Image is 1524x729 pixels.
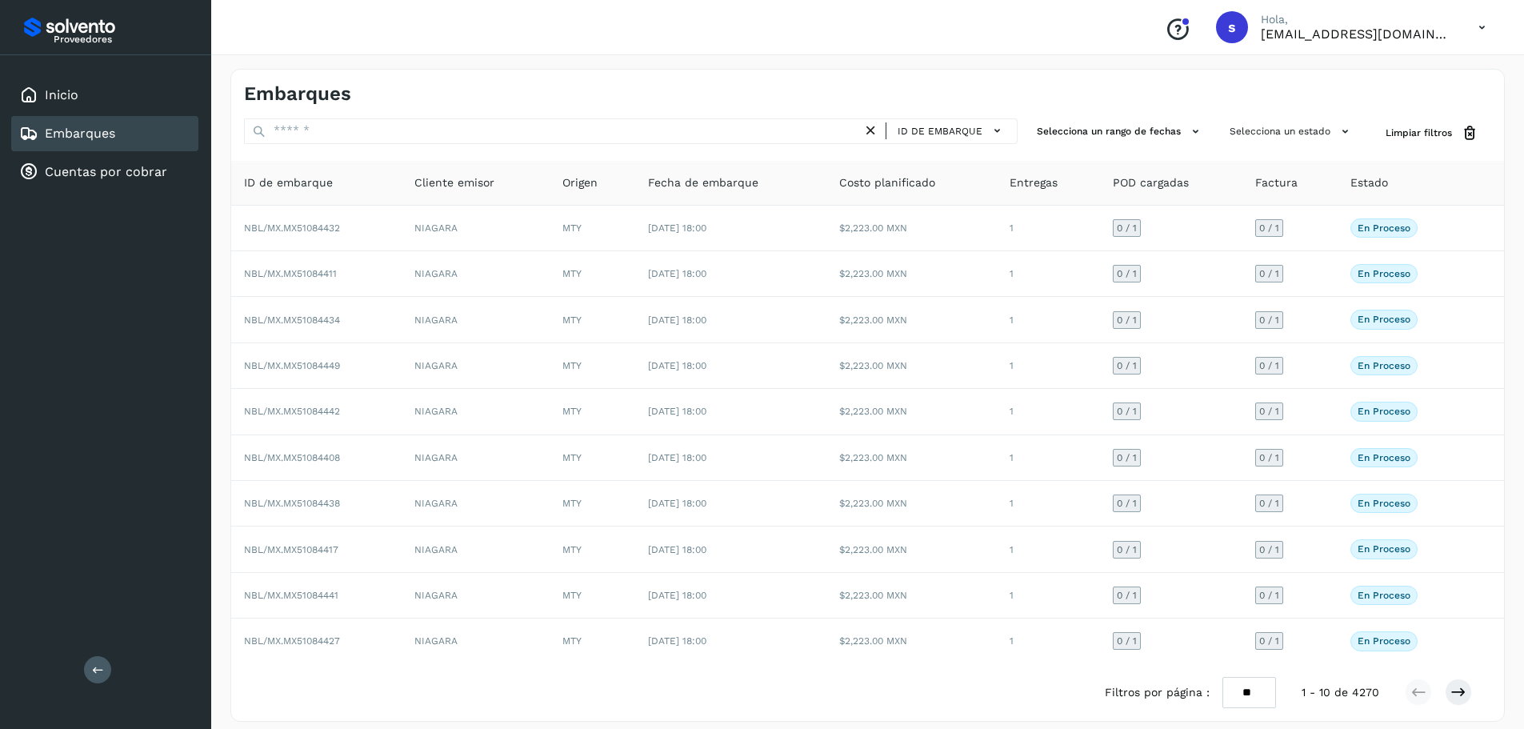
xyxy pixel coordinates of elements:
[1117,545,1137,555] span: 0 / 1
[244,268,337,279] span: NBL/MX.MX51084411
[244,174,333,191] span: ID de embarque
[826,251,997,297] td: $2,223.00 MXN
[402,297,550,342] td: NIAGARA
[1117,636,1137,646] span: 0 / 1
[1105,684,1210,701] span: Filtros por página :
[997,389,1100,435] td: 1
[648,268,706,279] span: [DATE] 18:00
[1358,452,1410,463] p: En proceso
[1358,406,1410,417] p: En proceso
[1358,543,1410,555] p: En proceso
[1358,222,1410,234] p: En proceso
[1259,591,1279,600] span: 0 / 1
[1259,315,1279,325] span: 0 / 1
[414,174,494,191] span: Cliente emisor
[244,406,340,417] span: NBL/MX.MX51084442
[826,206,997,251] td: $2,223.00 MXN
[550,619,635,663] td: MTY
[1261,13,1453,26] p: Hola,
[1373,118,1491,148] button: Limpiar filtros
[1259,361,1279,371] span: 0 / 1
[550,297,635,342] td: MTY
[11,116,198,151] div: Embarques
[1223,118,1360,145] button: Selecciona un estado
[402,527,550,572] td: NIAGARA
[550,251,635,297] td: MTY
[997,573,1100,619] td: 1
[45,126,115,141] a: Embarques
[1255,174,1298,191] span: Factura
[11,154,198,190] div: Cuentas por cobrar
[648,498,706,509] span: [DATE] 18:00
[244,635,340,647] span: NBL/MX.MX51084427
[1358,360,1410,371] p: En proceso
[1386,126,1452,140] span: Limpiar filtros
[826,619,997,663] td: $2,223.00 MXN
[402,481,550,527] td: NIAGARA
[550,435,635,481] td: MTY
[402,389,550,435] td: NIAGARA
[1117,315,1137,325] span: 0 / 1
[45,87,78,102] a: Inicio
[244,590,338,601] span: NBL/MX.MX51084441
[1259,223,1279,233] span: 0 / 1
[550,389,635,435] td: MTY
[1259,545,1279,555] span: 0 / 1
[1302,684,1379,701] span: 1 - 10 de 4270
[1117,407,1137,416] span: 0 / 1
[997,619,1100,663] td: 1
[1117,499,1137,508] span: 0 / 1
[550,527,635,572] td: MTY
[1358,635,1410,647] p: En proceso
[648,544,706,555] span: [DATE] 18:00
[1030,118,1210,145] button: Selecciona un rango de fechas
[402,206,550,251] td: NIAGARA
[11,78,198,113] div: Inicio
[893,119,1010,142] button: ID de embarque
[648,314,706,326] span: [DATE] 18:00
[1259,269,1279,278] span: 0 / 1
[402,573,550,619] td: NIAGARA
[244,222,340,234] span: NBL/MX.MX51084432
[648,222,706,234] span: [DATE] 18:00
[1117,361,1137,371] span: 0 / 1
[1358,314,1410,325] p: En proceso
[997,297,1100,342] td: 1
[826,297,997,342] td: $2,223.00 MXN
[54,34,192,45] p: Proveedores
[45,164,167,179] a: Cuentas por cobrar
[550,481,635,527] td: MTY
[997,435,1100,481] td: 1
[648,406,706,417] span: [DATE] 18:00
[826,527,997,572] td: $2,223.00 MXN
[402,251,550,297] td: NIAGARA
[244,360,340,371] span: NBL/MX.MX51084449
[1259,636,1279,646] span: 0 / 1
[997,481,1100,527] td: 1
[997,343,1100,389] td: 1
[826,343,997,389] td: $2,223.00 MXN
[997,206,1100,251] td: 1
[562,174,598,191] span: Origen
[550,343,635,389] td: MTY
[1259,453,1279,463] span: 0 / 1
[1117,591,1137,600] span: 0 / 1
[1117,223,1137,233] span: 0 / 1
[648,452,706,463] span: [DATE] 18:00
[1117,453,1137,463] span: 0 / 1
[1261,26,1453,42] p: sectram23@gmail.com
[648,360,706,371] span: [DATE] 18:00
[1358,498,1410,509] p: En proceso
[898,124,982,138] span: ID de embarque
[244,82,351,106] h4: Embarques
[1259,407,1279,416] span: 0 / 1
[1113,174,1189,191] span: POD cargadas
[244,452,340,463] span: NBL/MX.MX51084408
[244,544,338,555] span: NBL/MX.MX51084417
[1010,174,1058,191] span: Entregas
[826,389,997,435] td: $2,223.00 MXN
[648,635,706,647] span: [DATE] 18:00
[402,619,550,663] td: NIAGARA
[839,174,935,191] span: Costo planificado
[1358,268,1410,279] p: En proceso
